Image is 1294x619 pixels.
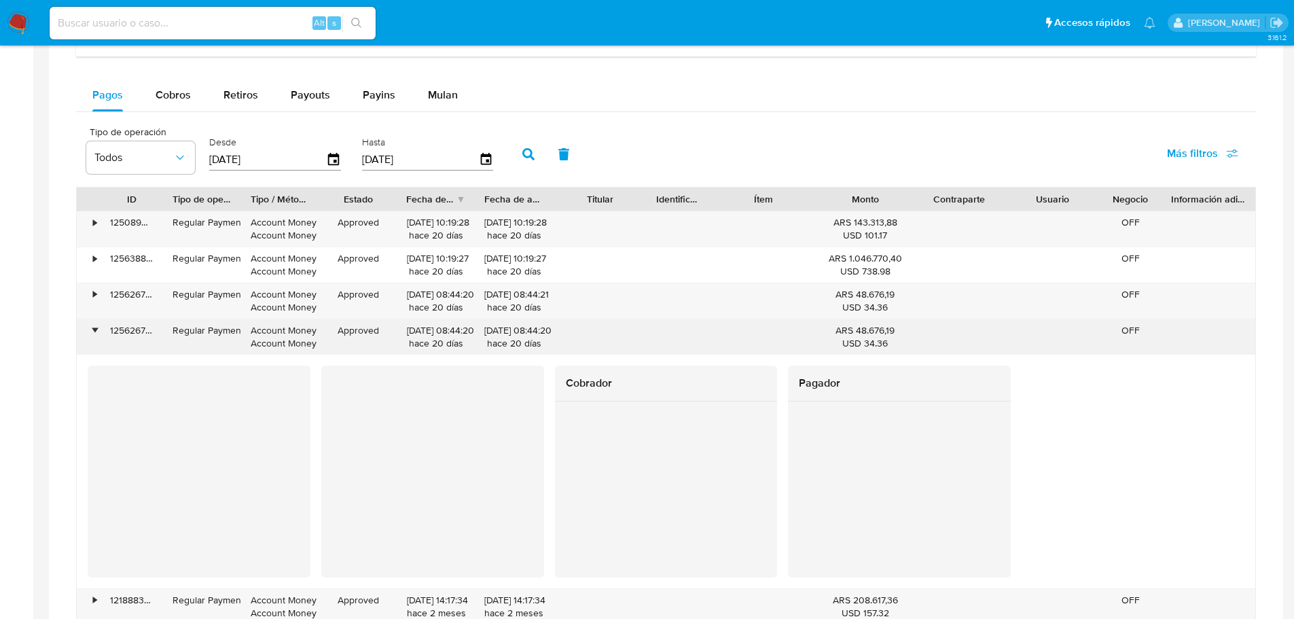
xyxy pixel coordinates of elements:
[1188,16,1265,29] p: alan.sanchez@mercadolibre.com
[1144,17,1155,29] a: Notificaciones
[1054,16,1130,30] span: Accesos rápidos
[1270,16,1284,30] a: Salir
[332,16,336,29] span: s
[342,14,370,33] button: search-icon
[1268,32,1287,43] span: 3.161.2
[50,14,376,32] input: Buscar usuario o caso...
[314,16,325,29] span: Alt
